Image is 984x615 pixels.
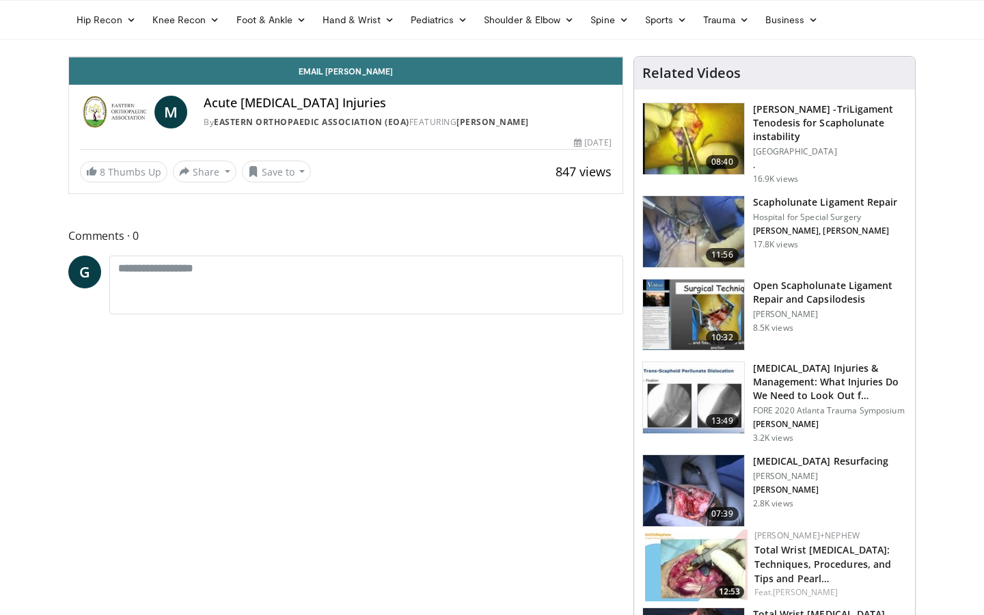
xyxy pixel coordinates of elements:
p: [GEOGRAPHIC_DATA] [753,146,907,157]
button: Share [173,161,236,182]
a: [PERSON_NAME]+Nephew [754,530,860,541]
img: f2f58dc7-7e4e-4b4f-923a-0bbabb3bacd7.150x105_q85_crop-smart_upscale.jpg [643,279,744,351]
a: 08:40 [PERSON_NAME] -TriLigament Tenodesis for Scapholunate instability [GEOGRAPHIC_DATA] . 16.9K... [642,102,907,184]
span: 10:32 [706,331,739,344]
a: 12:53 [645,530,748,601]
p: 8.5K views [753,323,793,333]
a: Foot & Ankle [228,6,315,33]
a: Business [757,6,827,33]
a: Knee Recon [144,6,228,33]
img: 10029_3.png.150x105_q85_crop-smart_upscale.jpg [643,196,744,267]
span: Comments 0 [68,227,623,245]
a: Sports [637,6,696,33]
p: [PERSON_NAME], [PERSON_NAME] [753,225,898,236]
a: [PERSON_NAME] [773,586,838,598]
a: 10:32 Open Scapholunate Ligament Repair and Capsilodesis [PERSON_NAME] 8.5K views [642,279,907,351]
img: 01fde5d6-296a-4d3f-8c1c-1f7a563fd2d9.150x105_q85_crop-smart_upscale.jpg [643,455,744,526]
p: 2.8K views [753,498,793,509]
a: Email [PERSON_NAME] [69,57,623,85]
a: Eastern Orthopaedic Association (EOA) [214,116,409,128]
h4: Acute [MEDICAL_DATA] Injuries [204,96,612,111]
a: [PERSON_NAME] [456,116,529,128]
img: 0a894fbd-a7cb-40d3-bfab-3b5d671758fa.150x105_q85_crop-smart_upscale.jpg [643,362,744,433]
div: [DATE] [574,137,611,149]
p: 3.2K views [753,433,793,443]
img: 70863adf-6224-40ad-9537-8997d6f8c31f.150x105_q85_crop-smart_upscale.jpg [645,530,748,601]
a: Hip Recon [68,6,144,33]
a: Shoulder & Elbow [476,6,582,33]
p: FORE 2020 Atlanta Trauma Symposium [753,405,907,416]
h4: Related Videos [642,65,741,81]
a: Trauma [695,6,757,33]
p: [PERSON_NAME] [753,471,889,482]
h3: [MEDICAL_DATA] Injuries & Management: What Injuries Do We Need to Look Out f… [753,361,907,402]
h3: [MEDICAL_DATA] Resurfacing [753,454,889,468]
a: 11:56 Scapholunate Ligament Repair Hospital for Special Surgery [PERSON_NAME], [PERSON_NAME] 17.8... [642,195,907,268]
a: Hand & Wrist [314,6,402,33]
a: 8 Thumbs Up [80,161,167,182]
a: G [68,256,101,288]
span: 13:49 [706,414,739,428]
span: 07:39 [706,507,739,521]
a: M [154,96,187,128]
p: . [753,160,907,171]
span: 11:56 [706,248,739,262]
span: 8 [100,165,105,178]
span: 08:40 [706,155,739,169]
a: Pediatrics [402,6,476,33]
p: [PERSON_NAME] [753,419,907,430]
img: Eastern Orthopaedic Association (EOA) [80,96,149,128]
a: Spine [582,6,636,33]
button: Save to [242,161,312,182]
p: [PERSON_NAME] [753,309,907,320]
h3: Scapholunate Ligament Repair [753,195,898,209]
h3: Open Scapholunate Ligament Repair and Capsilodesis [753,279,907,306]
a: Total Wrist [MEDICAL_DATA]: Techniques, Procedures, and Tips and Pearl… [754,543,892,585]
div: Feat. [754,586,904,599]
p: 17.8K views [753,239,798,250]
h3: [PERSON_NAME] -TriLigament Tenodesis for Scapholunate instability [753,102,907,143]
p: [PERSON_NAME] [753,484,889,495]
p: 16.9K views [753,174,798,184]
span: 12:53 [715,586,744,598]
p: Hospital for Special Surgery [753,212,898,223]
span: 847 views [556,163,612,180]
a: 13:49 [MEDICAL_DATA] Injuries & Management: What Injuries Do We Need to Look Out f… FORE 2020 Atl... [642,361,907,443]
div: By FEATURING [204,116,612,128]
img: Brunelli_100010339_2.jpg.150x105_q85_crop-smart_upscale.jpg [643,103,744,174]
a: 07:39 [MEDICAL_DATA] Resurfacing [PERSON_NAME] [PERSON_NAME] 2.8K views [642,454,907,527]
